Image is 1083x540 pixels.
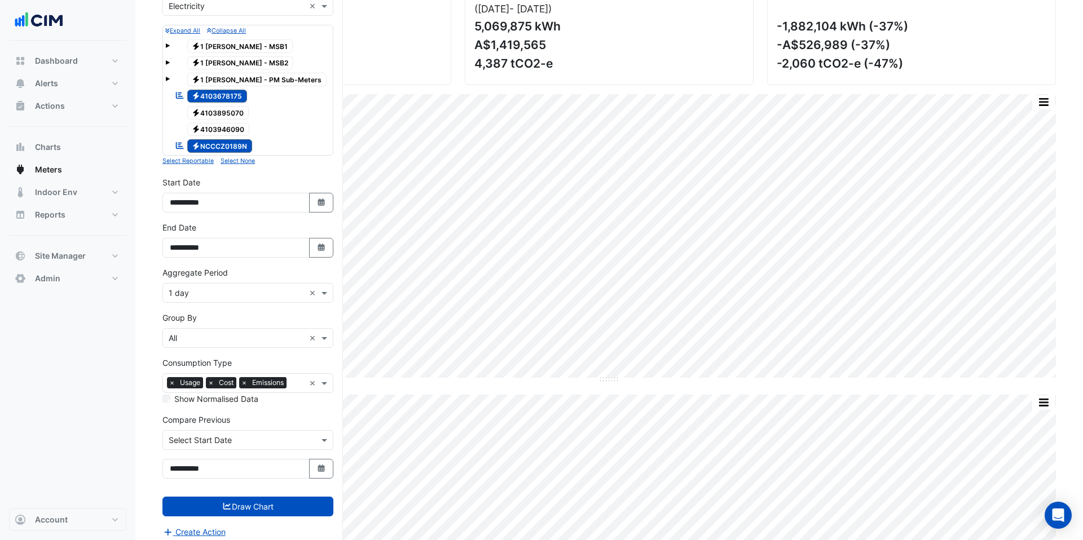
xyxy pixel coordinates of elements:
[162,156,214,166] button: Select Reportable
[1045,502,1072,529] div: Open Intercom Messenger
[192,141,200,150] fa-icon: Electricity
[1032,95,1055,109] button: More Options
[187,106,249,119] span: 4103895070
[187,56,294,70] span: 1 [PERSON_NAME] - MSB2
[15,273,26,284] app-icon: Admin
[777,56,1044,70] div: -2,060 tCO2-e (-47%)
[14,9,64,32] img: Company Logo
[15,78,26,89] app-icon: Alerts
[207,27,246,34] small: Collapse All
[35,164,62,175] span: Meters
[474,38,742,52] div: A$1,419,565
[1032,396,1055,410] button: More Options
[165,27,200,34] small: Expand All
[9,72,126,95] button: Alerts
[187,123,250,136] span: 4103946090
[165,25,200,36] button: Expand All
[777,38,1044,52] div: -A$526,989 (-37%)
[162,222,196,233] label: End Date
[316,198,327,207] fa-icon: Select Date
[206,377,216,388] span: ×
[9,50,126,72] button: Dashboard
[15,164,26,175] app-icon: Meters
[177,377,203,388] span: Usage
[167,377,177,388] span: ×
[187,139,253,153] span: NCCCZ0189N
[192,42,200,50] fa-icon: Electricity
[162,497,333,516] button: Draw Chart
[474,3,744,15] div: ([DATE] )
[15,209,26,220] app-icon: Reports
[35,273,60,284] span: Admin
[9,203,126,226] button: Reports
[192,125,200,134] fa-icon: Electricity
[309,287,319,299] span: Clear
[35,78,58,89] span: Alerts
[35,209,65,220] span: Reports
[15,187,26,198] app-icon: Indoor Env
[221,156,255,166] button: Select None
[309,377,319,389] span: Clear
[192,75,200,83] fa-icon: Electricity
[174,393,258,405] label: Show Normalised Data
[9,158,126,181] button: Meters
[175,91,185,100] fa-icon: Reportable
[9,181,126,203] button: Indoor Env
[187,90,248,103] span: 4103678175
[162,357,232,369] label: Consumption Type
[192,92,200,100] fa-icon: Electricity
[9,267,126,290] button: Admin
[309,332,319,344] span: Clear
[192,108,200,117] fa-icon: Electricity
[162,176,200,188] label: Start Date
[207,25,246,36] button: Collapse All
[474,19,742,33] div: 5,069,875 kWh
[9,508,126,531] button: Account
[162,267,228,278] label: Aggregate Period
[35,55,78,67] span: Dashboard
[249,377,287,388] span: Emissions
[316,464,327,473] fa-icon: Select Date
[15,55,26,67] app-icon: Dashboard
[35,250,86,262] span: Site Manager
[35,514,68,525] span: Account
[9,136,126,158] button: Charts
[15,100,26,112] app-icon: Actions
[162,312,197,324] label: Group By
[474,56,742,70] div: 4,387 tCO2-e
[175,140,185,150] fa-icon: Reportable
[15,141,26,153] app-icon: Charts
[9,95,126,117] button: Actions
[192,59,200,67] fa-icon: Electricity
[9,245,126,267] button: Site Manager
[15,250,26,262] app-icon: Site Manager
[187,73,327,86] span: 1 [PERSON_NAME] - PM Sub-Meters
[35,100,65,112] span: Actions
[221,157,255,165] small: Select None
[187,39,293,53] span: 1 [PERSON_NAME] - MSB1
[216,377,236,388] span: Cost
[35,141,61,153] span: Charts
[316,243,327,253] fa-icon: Select Date
[162,525,226,538] button: Create Action
[35,187,77,198] span: Indoor Env
[509,3,548,15] span: - [DATE]
[162,414,230,426] label: Compare Previous
[239,377,249,388] span: ×
[162,157,214,165] small: Select Reportable
[777,19,1044,33] div: -1,882,104 kWh (-37%)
